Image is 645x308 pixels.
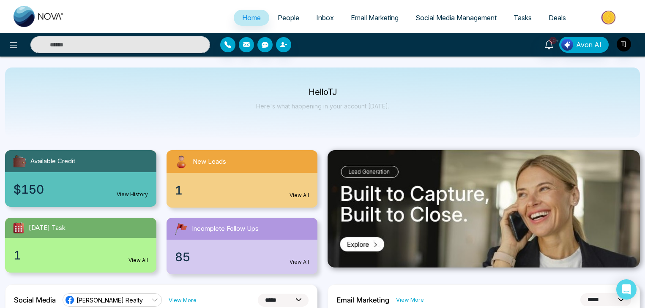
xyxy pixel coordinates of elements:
[505,10,540,26] a: Tasks
[549,14,566,22] span: Deals
[415,14,497,22] span: Social Media Management
[540,10,574,26] a: Deals
[14,296,56,304] h2: Social Media
[173,221,189,236] img: followUps.svg
[77,296,143,304] span: [PERSON_NAME] Realty
[173,154,189,170] img: newLeads.svg
[336,296,389,304] h2: Email Marketing
[242,14,261,22] span: Home
[269,10,308,26] a: People
[549,37,557,44] span: 10+
[192,224,259,234] span: Incomplete Follow Ups
[308,10,342,26] a: Inbox
[616,279,637,300] div: Open Intercom Messenger
[128,257,148,264] a: View All
[193,157,226,167] span: New Leads
[256,103,389,110] p: Here's what happening in your account [DATE].
[14,246,21,264] span: 1
[30,157,75,166] span: Available Credit
[579,8,640,27] img: Market-place.gif
[561,39,573,51] img: Lead Flow
[316,14,334,22] span: Inbox
[278,14,299,22] span: People
[256,89,389,96] p: Hello TJ
[29,223,66,233] span: [DATE] Task
[175,248,190,266] span: 85
[14,181,44,198] span: $150
[290,258,309,266] a: View All
[407,10,505,26] a: Social Media Management
[169,296,197,304] a: View More
[290,192,309,199] a: View All
[161,218,323,274] a: Incomplete Follow Ups85View All
[514,14,532,22] span: Tasks
[12,221,25,235] img: todayTask.svg
[12,154,27,169] img: availableCredit.svg
[351,14,399,22] span: Email Marketing
[342,10,407,26] a: Email Marketing
[234,10,269,26] a: Home
[617,37,631,51] img: User Avatar
[161,150,323,208] a: New Leads1View All
[396,296,424,304] a: View More
[328,150,640,267] img: .
[14,6,64,27] img: Nova CRM Logo
[117,191,148,198] a: View History
[559,37,609,53] button: Avon AI
[576,40,601,50] span: Avon AI
[539,37,559,51] a: 10+
[175,181,183,199] span: 1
